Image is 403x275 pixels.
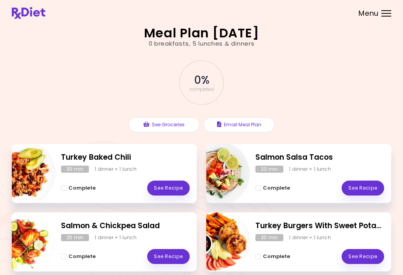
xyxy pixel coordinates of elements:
span: 0 % [194,74,209,87]
button: Complete - Turkey Burgers With Sweet Potato Fries [255,252,290,261]
h2: Salmon & Chickpea Salad [61,220,190,232]
div: 30 min [255,234,283,241]
button: See Groceries [128,117,200,132]
span: Complete [263,253,290,260]
div: 0 breakfasts , 5 lunches & dinners [149,39,255,48]
div: 1 dinner + 1 lunch [289,166,331,173]
img: Info - Salmon Salsa Tacos [185,141,250,206]
button: Complete - Salmon Salsa Tacos [255,183,290,193]
button: Complete - Turkey Baked Chili [61,183,96,193]
span: Menu [359,10,379,17]
a: See Recipe - Salmon & Chickpea Salad [147,249,190,264]
h2: Meal Plan [DATE] [144,27,259,39]
img: RxDiet [12,7,45,19]
div: 1 dinner + 1 lunch [289,234,331,241]
a: See Recipe - Salmon Salsa Tacos [342,181,384,196]
h2: Turkey Burgers With Sweet Potato Fries [255,220,384,232]
button: Email Meal Plan [203,117,275,132]
span: Complete [263,185,290,191]
h2: Salmon Salsa Tacos [255,152,384,163]
button: Complete - Salmon & Chickpea Salad [61,252,96,261]
img: Info - Turkey Burgers With Sweet Potato Fries [185,209,250,275]
span: completed [189,87,214,92]
span: Complete [68,185,96,191]
span: Complete [68,253,96,260]
a: See Recipe - Turkey Burgers With Sweet Potato Fries [342,249,384,264]
a: See Recipe - Turkey Baked Chili [147,181,190,196]
div: 30 min [61,166,89,173]
h2: Turkey Baked Chili [61,152,190,163]
div: 20 min [255,166,283,173]
div: 1 dinner + 1 lunch [94,234,137,241]
div: 1 dinner + 1 lunch [94,166,137,173]
div: 25 min [61,234,89,241]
